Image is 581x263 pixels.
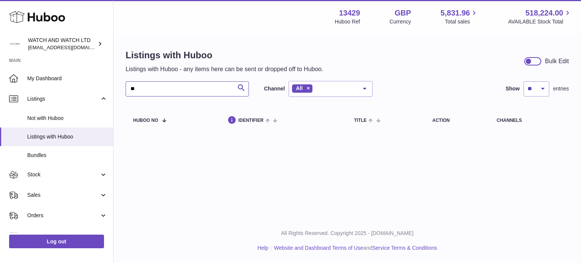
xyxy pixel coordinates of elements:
[274,245,363,251] a: Website and Dashboard Terms of Use
[390,18,411,25] div: Currency
[432,118,482,123] div: action
[296,85,303,91] span: All
[506,85,520,92] label: Show
[553,85,569,92] span: entries
[354,118,367,123] span: title
[335,18,360,25] div: Huboo Ref
[508,18,572,25] span: AVAILABLE Stock Total
[28,44,111,50] span: [EMAIL_ADDRESS][DOMAIN_NAME]
[27,232,107,240] span: Usage
[9,235,104,248] a: Log out
[27,171,99,178] span: Stock
[508,8,572,25] a: 518,224.00 AVAILABLE Stock Total
[126,65,323,73] p: Listings with Huboo - any items here can be sent or dropped off to Huboo.
[445,18,478,25] span: Total sales
[27,191,99,199] span: Sales
[27,75,107,82] span: My Dashboard
[264,85,285,92] label: Channel
[27,115,107,122] span: Not with Huboo
[271,244,437,252] li: and
[497,118,561,123] div: channels
[441,8,470,18] span: 5,831.96
[27,212,99,219] span: Orders
[133,118,158,123] span: Huboo no
[126,49,323,61] h1: Listings with Huboo
[120,230,575,237] p: All Rights Reserved. Copyright 2025 - [DOMAIN_NAME]
[27,95,99,103] span: Listings
[525,8,563,18] span: 518,224.00
[441,8,479,25] a: 5,831.96 Total sales
[28,37,96,51] div: WATCH AND WATCH LTD
[27,152,107,159] span: Bundles
[395,8,411,18] strong: GBP
[339,8,360,18] strong: 13429
[372,245,437,251] a: Service Terms & Conditions
[238,118,264,123] span: identifier
[258,245,269,251] a: Help
[545,57,569,65] div: Bulk Edit
[27,133,107,140] span: Listings with Huboo
[9,38,20,50] img: internalAdmin-13429@internal.huboo.com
